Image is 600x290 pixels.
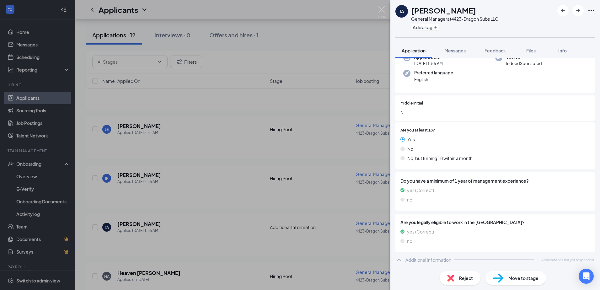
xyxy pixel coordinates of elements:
[574,7,582,14] svg: ArrowRight
[407,155,473,162] span: No, but turning 18 within a month
[414,60,443,67] span: [DATE] 1:55 AM
[541,257,595,262] span: Applicant has not yet responded.
[557,5,569,16] button: ArrowLeftNew
[411,5,476,16] h1: [PERSON_NAME]
[414,70,453,76] span: Preferred language
[402,48,426,53] span: Application
[400,127,435,133] span: Are you at least 18?
[579,269,594,284] div: Open Intercom Messenger
[572,5,584,16] button: ArrowRight
[400,109,590,116] span: N
[400,219,590,226] span: Are you legally eligible to work in the [GEOGRAPHIC_DATA]?
[411,16,498,22] div: General Manager at 4423-Dragon Subs LLC
[526,48,536,53] span: Files
[459,275,473,282] span: Reject
[395,256,403,264] svg: ChevronUp
[411,24,439,30] button: PlusAdd a tag
[400,100,423,106] span: Middle Initial
[407,228,434,235] span: yes (Correct)
[407,145,413,152] span: No
[407,196,412,203] span: no
[407,238,412,244] span: no
[559,7,567,14] svg: ArrowLeftNew
[405,257,451,263] div: Additional Information
[506,60,542,67] span: IndeedSponsored
[400,177,590,184] span: Do you have a minimum of 1 year of management experience?
[414,76,453,83] span: English
[407,187,434,194] span: yes (Correct)
[558,48,567,53] span: Info
[485,48,506,53] span: Feedback
[434,25,437,29] svg: Plus
[508,275,538,282] span: Move to stage
[444,48,466,53] span: Messages
[587,7,595,14] svg: Ellipses
[407,136,415,143] span: Yes
[399,8,404,14] div: TA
